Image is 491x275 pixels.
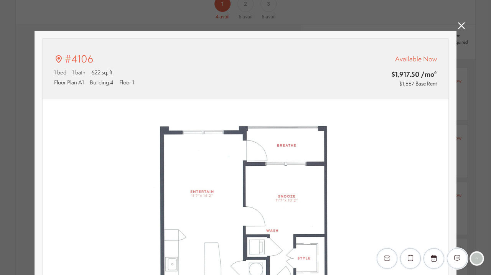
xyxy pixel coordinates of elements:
span: 1 bed [54,68,66,76]
span: Floor Plan A1 [54,78,84,86]
span: $1,887 Base Rent [399,80,437,87]
span: Available Now [395,54,437,64]
span: Building 4 [90,78,114,86]
span: Floor 1 [119,78,134,86]
span: 1 bath [72,68,86,76]
span: $1,917.50 /mo* [348,69,437,79]
p: #4106 [65,52,93,66]
span: 622 sq. ft. [91,68,114,76]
